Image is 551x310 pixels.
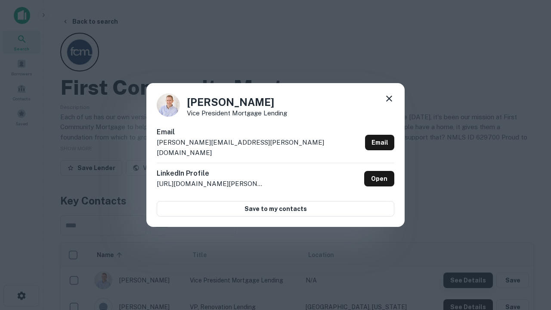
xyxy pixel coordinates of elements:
p: [URL][DOMAIN_NAME][PERSON_NAME] [157,179,264,189]
p: [PERSON_NAME][EMAIL_ADDRESS][PERSON_NAME][DOMAIN_NAME] [157,137,362,158]
button: Save to my contacts [157,201,394,217]
p: Vice President Mortgage Lending [187,110,287,116]
img: 1520878720083 [157,93,180,117]
h4: [PERSON_NAME] [187,94,287,110]
a: Email [365,135,394,150]
h6: Email [157,127,362,137]
iframe: Chat Widget [508,214,551,255]
a: Open [364,171,394,186]
h6: LinkedIn Profile [157,168,264,179]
